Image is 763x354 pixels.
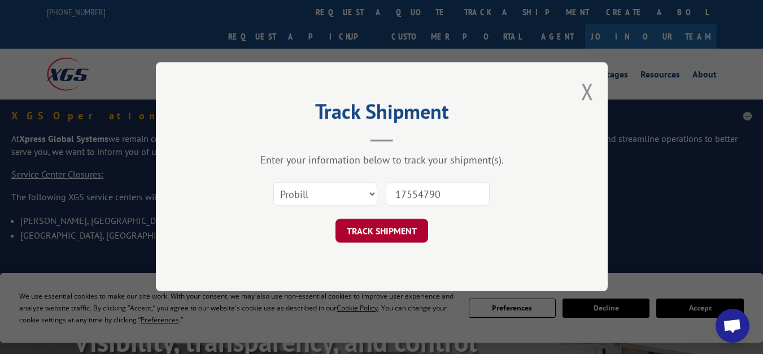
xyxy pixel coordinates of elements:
[335,219,428,243] button: TRACK SHIPMENT
[212,154,551,167] div: Enter your information below to track your shipment(s).
[212,103,551,125] h2: Track Shipment
[386,183,490,206] input: Number(s)
[581,76,594,106] button: Close modal
[716,309,749,343] a: Open chat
